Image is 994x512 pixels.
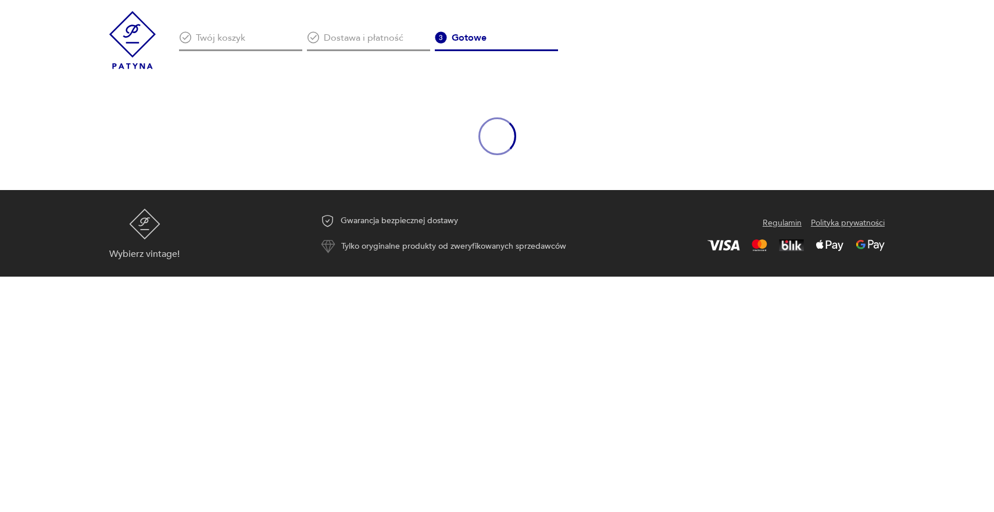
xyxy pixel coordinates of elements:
p: Wybierz vintage! [109,250,180,258]
div: Twój koszyk [179,31,302,51]
img: Ikona [179,31,191,44]
p: Tylko oryginalne produkty od zweryfikowanych sprzedawców [341,240,566,253]
a: Regulamin [763,216,802,230]
img: Mastercard [752,239,767,251]
div: Gotowe [435,31,558,51]
img: Ikona [307,31,319,44]
img: Google Pay [856,239,885,251]
img: Patyna - sklep z meblami i dekoracjami vintage [109,11,156,69]
img: Ikona [435,31,447,44]
div: Dostawa i płatność [307,31,430,51]
img: Patyna - sklep z meblami i dekoracjami vintage [129,209,160,239]
img: Ikona gwarancji [321,214,335,228]
img: Ikona autentyczności [321,239,335,253]
img: Visa [707,240,740,250]
a: Polityka prywatności [811,216,885,230]
img: BLIK [779,239,804,251]
img: Apple Pay [816,239,844,251]
p: Gwarancja bezpiecznej dostawy [341,214,458,227]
